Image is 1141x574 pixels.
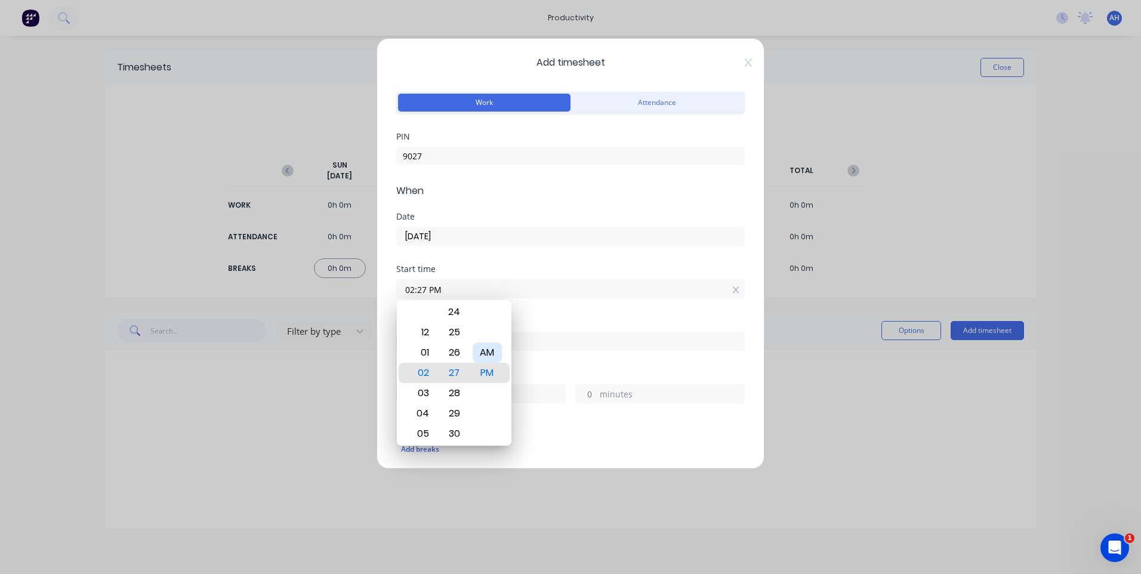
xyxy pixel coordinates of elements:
span: Add timesheet [396,55,745,70]
div: 28 [440,383,469,403]
div: Hour [405,300,438,446]
div: Minute [438,300,471,446]
div: Breaks [396,422,745,431]
div: AM [473,342,502,363]
div: Finish time [396,317,745,326]
div: Date [396,212,745,221]
div: 04 [407,403,436,424]
div: 29 [440,403,469,424]
input: 0 [576,385,597,403]
button: Work [398,94,570,112]
div: Hours worked [396,370,745,378]
div: 02 [407,363,436,383]
div: 12 [407,322,436,342]
div: Add breaks [401,442,740,457]
div: Start time [396,265,745,273]
div: 30 [440,424,469,444]
div: 03 [407,383,436,403]
div: 26 [440,342,469,363]
div: 01 [407,342,436,363]
div: 27 [440,363,469,383]
div: PM [473,363,502,383]
span: When [396,184,745,198]
div: 25 [440,322,469,342]
div: PIN [396,132,745,141]
div: 05 [407,424,436,444]
input: Enter PIN [396,147,745,165]
span: 1 [1125,533,1134,543]
div: 24 [440,302,469,322]
label: minutes [600,388,744,403]
button: Attendance [570,94,743,112]
iframe: Intercom live chat [1100,533,1129,562]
